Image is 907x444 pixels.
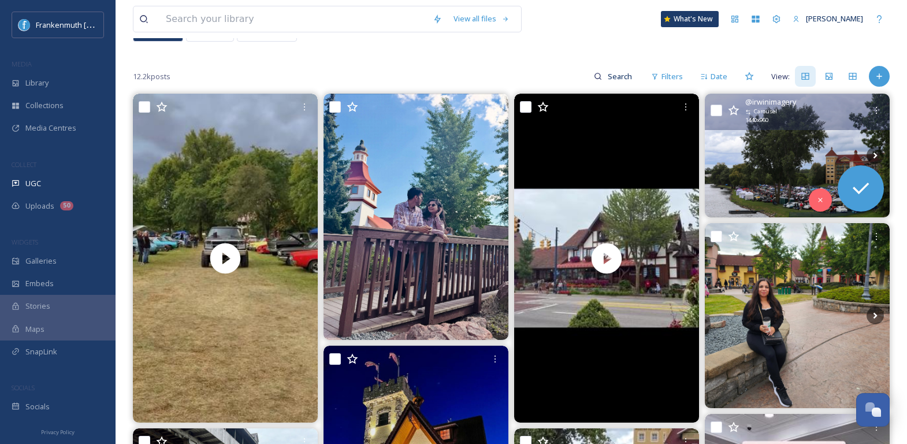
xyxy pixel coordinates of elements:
[705,223,890,408] img: 💙 #Saginaw and #Frankenmuth
[711,71,727,82] span: Date
[806,13,863,24] span: [PERSON_NAME]
[745,97,796,108] span: @ irwinimagery
[25,401,50,412] span: Socials
[705,94,890,217] img: Just walking around and spending time at the Frankenmuth Auto Fest 2025 - - - - #frankenmuth #aut...
[41,424,75,438] a: Privacy Policy
[25,256,57,267] span: Galleries
[25,100,64,111] span: Collections
[18,19,30,31] img: Social%20Media%20PFP%202025.jpg
[25,178,41,189] span: UGC
[856,393,890,427] button: Open Chat
[25,278,54,289] span: Embeds
[25,324,44,335] span: Maps
[12,60,32,68] span: MEDIA
[36,19,123,30] span: Frankenmuth [US_STATE]
[25,201,54,212] span: Uploads
[602,65,640,88] input: Search
[324,94,508,340] img: Strolling through Michigan’s Little Bavaria with my favorite person 🥨🌲❤️ . . . #uv #germanvibes #...
[661,71,683,82] span: Filters
[41,428,75,436] span: Privacy Policy
[514,94,699,423] video: Michigan 🚗 #frankenmuth #daytrip #zehnders
[754,108,777,116] span: Carousel
[25,301,50,312] span: Stories
[12,238,38,246] span: WIDGETS
[60,201,73,210] div: 50
[25,346,57,357] span: SnapLink
[133,71,170,82] span: 12.2k posts
[745,116,768,124] span: 1440 x 960
[787,8,869,30] a: [PERSON_NAME]
[12,160,36,169] span: COLLECT
[133,94,318,423] img: thumbnail
[448,8,515,30] a: View all files
[514,94,699,423] img: thumbnail
[25,123,76,134] span: Media Centres
[160,6,427,32] input: Search your library
[771,71,790,82] span: View:
[12,383,35,392] span: SOCIALS
[133,94,318,423] video: Saw this beauty at the Frankemuth Auto Fest yesterday! Makes me miss my old first gen. #cummins #...
[25,77,49,88] span: Library
[661,11,719,27] a: What's New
